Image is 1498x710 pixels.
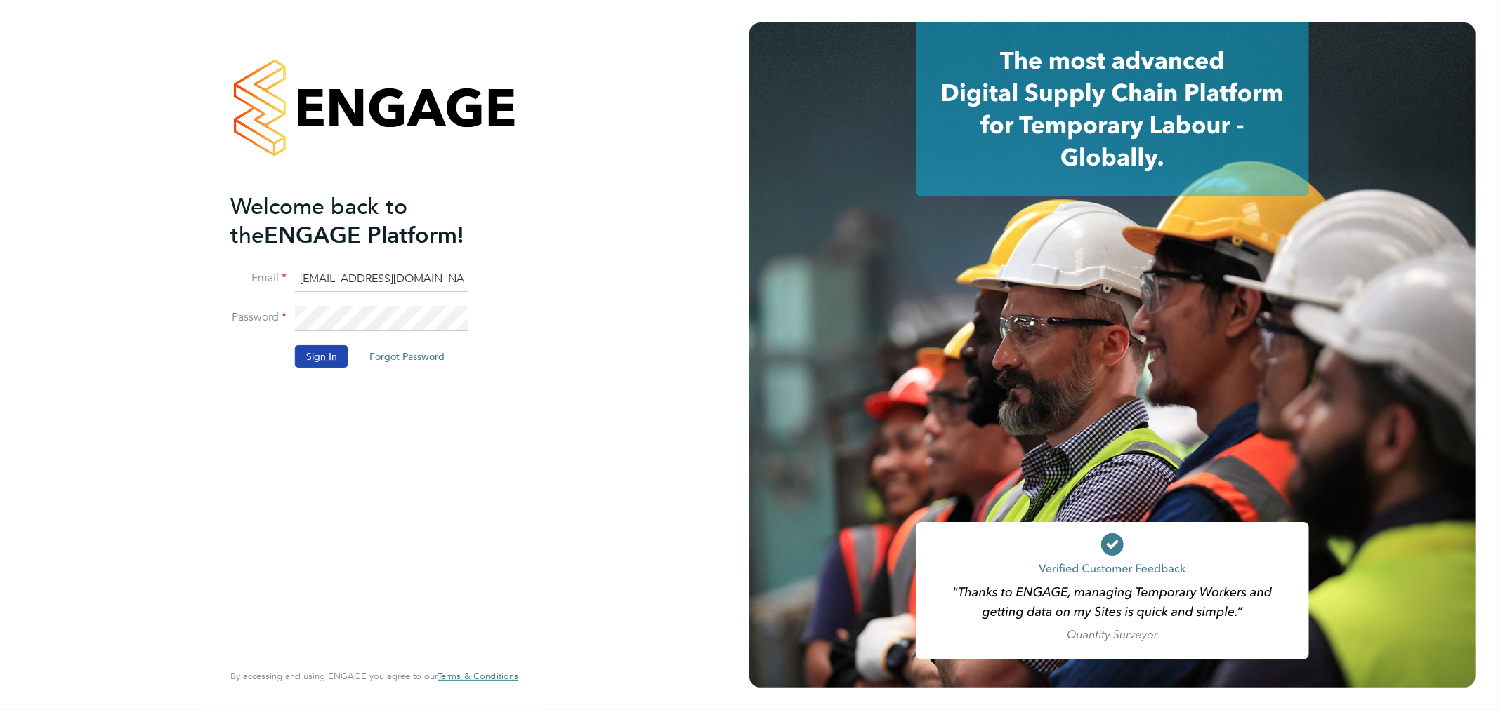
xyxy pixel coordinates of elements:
[295,345,348,368] button: Sign In
[438,671,518,682] a: Terms & Conditions
[230,670,518,682] span: By accessing and using ENGAGE you agree to our
[230,310,287,325] label: Password
[230,271,287,286] label: Email
[358,345,456,368] button: Forgot Password
[438,670,518,682] span: Terms & Conditions
[230,192,504,250] h2: ENGAGE Platform!
[295,267,468,292] input: Enter your work email...
[230,193,407,249] span: Welcome back to the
